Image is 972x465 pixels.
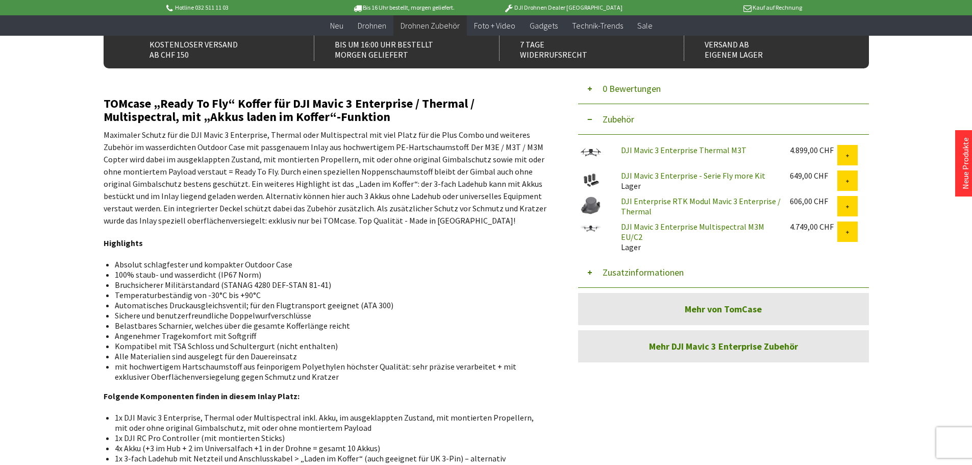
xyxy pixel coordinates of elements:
a: Technik-Trends [565,15,630,36]
a: Drohnen [351,15,393,36]
button: Zusatzinformationen [578,257,869,288]
p: DJI Drohnen Dealer [GEOGRAPHIC_DATA] [483,2,642,14]
a: Mehr DJI Mavic 3 Enterprise Zubehör [578,330,869,362]
button: Zubehör [578,104,869,135]
span: Neu [330,20,343,31]
div: 7 Tage Widerrufsrecht [499,35,662,61]
li: Angenehmer Tragekomfort mit Softgriff [115,331,539,341]
li: 4x Akku (+3 im Hub + 2 im Universalfach +1 in der Drohne = gesamt 10 Akkus) [115,443,539,453]
a: DJI Mavic 3 Enterprise - Serie Fly more Kit [621,170,765,181]
li: Automatisches Druckausgleichsventil; für den Flugtransport geeignet (ATA 300) [115,300,539,310]
h2: TOMcase „Ready To Fly“ Koffer für DJI Mavic 3 Enterprise / Thermal / Multispectral, mit „Akkus la... [104,97,547,124]
a: DJI Enterprise RTK Modul Mavic 3 Enterprise / Thermal [621,196,781,216]
div: Bis um 16:00 Uhr bestellt Morgen geliefert [314,35,477,61]
div: Lager [613,170,782,191]
li: 1x DJI Mavic 3 Enterprise, Thermal oder Multispectral inkl. Akku, im ausgeklappten Zustand, mit m... [115,412,539,433]
p: Maximaler Schutz für die DJI Mavic 3 Enterprise, Thermal oder Multispectral mit viel Platz für di... [104,129,547,227]
div: 4.749,00 CHF [790,222,837,232]
div: 649,00 CHF [790,170,837,181]
a: Neue Produkte [960,137,970,189]
a: DJI Mavic 3 Enterprise Thermal M3T [621,145,746,155]
span: Sale [637,20,653,31]
li: mit hochwertigem Hartschaumstoff aus feinporigem Polyethylen höchster Qualität: sehr präzise vera... [115,361,539,382]
a: Neu [323,15,351,36]
a: Gadgets [522,15,565,36]
li: Absolut schlagfester und kompakter Outdoor Case [115,259,539,270]
button: 0 Bewertungen [578,74,869,104]
a: Drohnen Zubehör [393,15,467,36]
a: DJI Mavic 3 Enterprise Multispectral M3M EU/C2 [621,222,764,242]
img: DJI Mavic 3 Enterprise Multispectral M3M EU/C2 [578,222,604,236]
a: Foto + Video [467,15,522,36]
div: Lager [613,222,782,252]
span: Drohnen [358,20,386,31]
p: Kauf auf Rechnung [643,2,802,14]
span: Foto + Video [474,20,515,31]
div: 4.899,00 CHF [790,145,837,155]
span: Technik-Trends [572,20,623,31]
li: Sichere und benutzerfreundliche Doppelwurfverschlüsse [115,310,539,321]
li: Alle Materialien sind ausgelegt für den Dauereinsatz [115,351,539,361]
li: Temperaturbeständig von -30°C bis +90°C [115,290,539,300]
img: DJI Enterprise RTK Modul Mavic 3 Enterprise / Thermal [578,196,604,215]
p: Hotline 032 511 11 03 [165,2,324,14]
li: 100% staub- und wasserdicht (IP67 Norm) [115,270,539,280]
span: Gadgets [530,20,558,31]
li: 1x DJI RC Pro Controller (mit montierten Sticks) [115,433,539,443]
p: Bis 16 Uhr bestellt, morgen geliefert. [324,2,483,14]
div: Versand ab eigenem Lager [684,35,846,61]
strong: Highlights [104,238,143,248]
img: DJI Mavic 3 Enterprise - Serie Fly more Kit [578,170,604,190]
a: Sale [630,15,660,36]
li: Belastbares Scharnier, welches über die gesamte Kofferlänge reicht [115,321,539,331]
span: Drohnen Zubehör [401,20,460,31]
li: Bruchsicherer Militärstandard (STANAG 4280 DEF-STAN 81-41) [115,280,539,290]
strong: Folgende Komponenten finden in diesem Inlay Platz: [104,391,300,401]
li: Kompatibel mit TSA Schloss und Schultergurt (nicht enthalten) [115,341,539,351]
img: DJI Mavic 3 Enterprise Thermal M3T [578,145,604,159]
div: 606,00 CHF [790,196,837,206]
div: Kostenloser Versand ab CHF 150 [129,35,292,61]
a: Mehr von TomCase [578,293,869,325]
